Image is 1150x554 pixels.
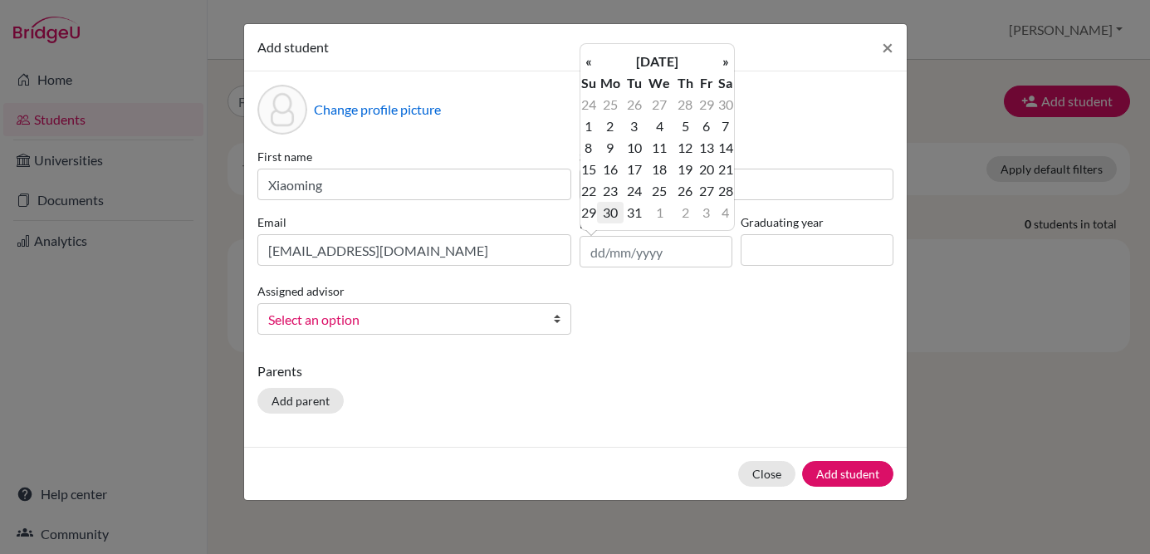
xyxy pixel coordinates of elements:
[624,137,644,159] td: 10
[869,24,907,71] button: Close
[580,202,597,223] td: 29
[624,115,644,137] td: 3
[624,94,644,115] td: 26
[257,148,571,165] label: First name
[580,159,597,180] td: 15
[696,159,717,180] td: 20
[580,72,597,94] th: Su
[597,180,624,202] td: 23
[580,115,597,137] td: 1
[717,180,734,202] td: 28
[644,115,673,137] td: 4
[644,137,673,159] td: 11
[257,361,893,381] p: Parents
[882,35,893,59] span: ×
[644,202,673,223] td: 1
[580,148,893,165] label: Surname
[597,202,624,223] td: 30
[738,461,795,487] button: Close
[644,72,673,94] th: We
[717,51,734,72] th: »
[268,309,539,331] span: Select an option
[624,180,644,202] td: 24
[674,94,696,115] td: 28
[674,180,696,202] td: 26
[717,72,734,94] th: Sa
[597,137,624,159] td: 9
[580,236,732,267] input: dd/mm/yyyy
[257,85,307,135] div: Profile picture
[597,72,624,94] th: Mo
[624,202,644,223] td: 31
[717,137,734,159] td: 14
[580,137,597,159] td: 8
[696,137,717,159] td: 13
[696,180,717,202] td: 27
[624,159,644,180] td: 17
[257,213,571,231] label: Email
[644,180,673,202] td: 25
[802,461,893,487] button: Add student
[624,72,644,94] th: Tu
[257,388,344,414] button: Add parent
[597,94,624,115] td: 25
[674,202,696,223] td: 2
[674,137,696,159] td: 12
[597,51,717,72] th: [DATE]
[644,94,673,115] td: 27
[257,282,345,300] label: Assigned advisor
[674,115,696,137] td: 5
[696,202,717,223] td: 3
[580,51,597,72] th: «
[696,72,717,94] th: Fr
[717,159,734,180] td: 21
[717,94,734,115] td: 30
[674,159,696,180] td: 19
[257,39,329,55] span: Add student
[597,115,624,137] td: 2
[696,115,717,137] td: 6
[580,94,597,115] td: 24
[580,180,597,202] td: 22
[717,115,734,137] td: 7
[597,159,624,180] td: 16
[644,159,673,180] td: 18
[674,72,696,94] th: Th
[741,213,893,231] label: Graduating year
[717,202,734,223] td: 4
[696,94,717,115] td: 29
